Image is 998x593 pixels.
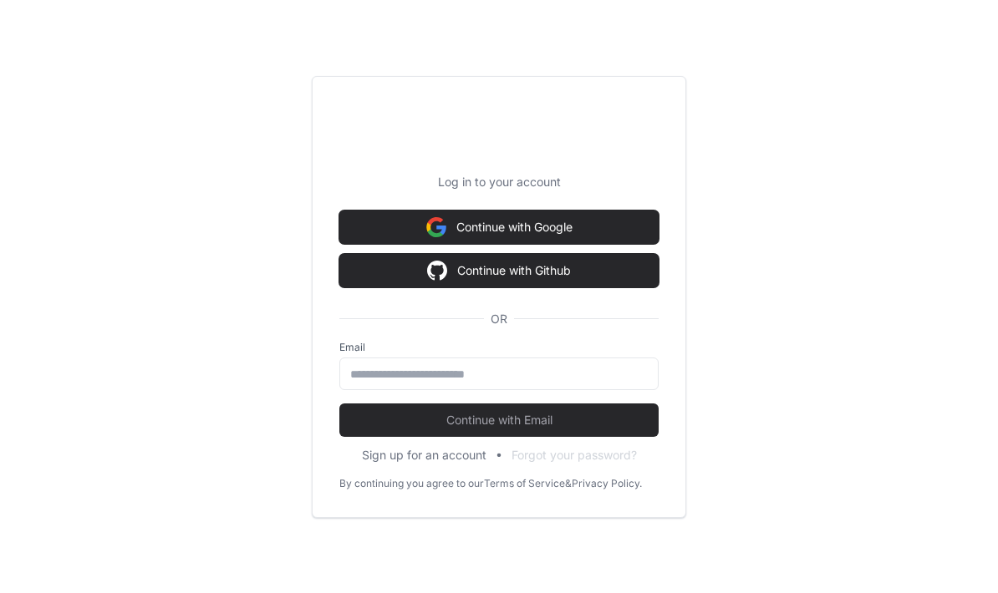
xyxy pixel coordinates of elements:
[339,412,659,428] span: Continue with Email
[339,174,659,190] p: Log in to your account
[572,477,642,490] a: Privacy Policy.
[426,210,446,244] img: Sign in with google
[565,477,572,490] div: &
[484,311,514,327] span: OR
[339,341,659,354] label: Email
[339,210,659,244] button: Continue with Google
[362,447,486,464] button: Sign up for an account
[484,477,565,490] a: Terms of Service
[339,254,659,287] button: Continue with Github
[512,447,637,464] button: Forgot your password?
[339,477,484,490] div: By continuing you agree to our
[339,403,659,437] button: Continue with Email
[427,254,447,287] img: Sign in with google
